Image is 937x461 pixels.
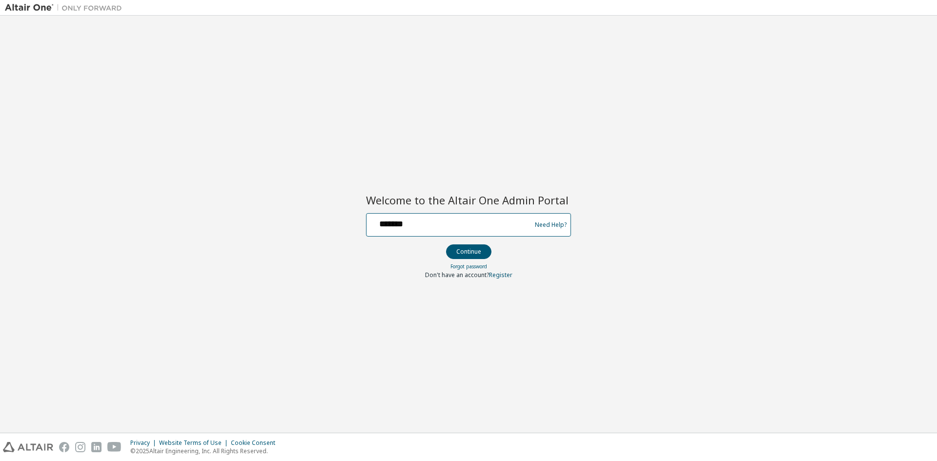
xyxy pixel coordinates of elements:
div: Website Terms of Use [159,439,231,447]
img: youtube.svg [107,442,122,452]
img: linkedin.svg [91,442,102,452]
img: Altair One [5,3,127,13]
img: instagram.svg [75,442,85,452]
img: facebook.svg [59,442,69,452]
div: Cookie Consent [231,439,281,447]
div: Privacy [130,439,159,447]
span: Don't have an account? [425,271,489,279]
p: © 2025 Altair Engineering, Inc. All Rights Reserved. [130,447,281,455]
a: Forgot password [450,263,487,270]
img: altair_logo.svg [3,442,53,452]
a: Register [489,271,512,279]
button: Continue [446,244,491,259]
h2: Welcome to the Altair One Admin Portal [366,193,571,207]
